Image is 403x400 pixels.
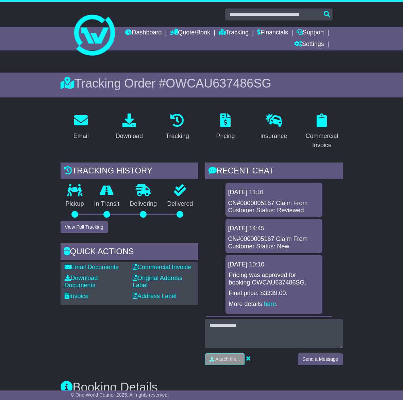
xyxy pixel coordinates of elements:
a: Insurance [256,111,291,143]
a: Email [69,111,93,143]
a: Quote/Book [170,27,210,39]
div: Download [116,132,143,141]
span: © One World Courier 2025. All rights reserved. [71,392,169,398]
button: Send a Message [298,353,342,365]
a: Tracking [219,27,249,39]
a: Financials [257,27,288,39]
a: here [264,301,276,307]
p: In Transit [89,200,124,208]
a: Original Address Label [133,275,182,289]
p: Final price: $3339.00. [229,290,319,297]
div: CN#0000005167 Claim From Customer Status: New [228,235,320,250]
a: Invoice [65,293,89,299]
h3: Booking Details [61,381,343,394]
a: Tracking [161,111,193,143]
a: Email Documents [65,264,119,271]
div: [DATE] 10:10 [228,261,320,268]
a: Commercial Invoice [133,264,191,271]
div: Email [73,132,89,141]
p: Pricing was approved for booking OWCAU637486SG. [229,272,319,286]
a: Pricing [212,111,239,143]
p: More details: . [229,301,319,308]
div: Pricing [216,132,235,141]
div: Quick Actions [61,243,198,262]
a: Download Documents [65,275,98,289]
a: Address Label [133,293,177,299]
a: Commercial Invoice [301,111,342,152]
span: OWCAU637486SG [166,76,271,90]
div: [DATE] 11:01 [228,189,320,196]
a: Download [111,111,147,143]
div: Insurance [260,132,287,141]
div: [DATE] 14:45 [228,225,320,232]
p: Delivering [124,200,162,208]
div: CN#0000005167 Claim From Customer Status: Reviewed [228,200,320,214]
div: RECENT CHAT [205,163,343,181]
a: Support [297,27,324,39]
button: View Full Tracking [61,221,108,233]
div: Tracking Order # [61,76,343,91]
p: Pickup [61,200,89,208]
div: Tracking [166,132,189,141]
a: Settings [294,39,324,50]
div: Commercial Invoice [305,132,338,150]
p: Delivered [162,200,198,208]
a: Dashboard [125,27,162,39]
div: Tracking history [61,163,198,181]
